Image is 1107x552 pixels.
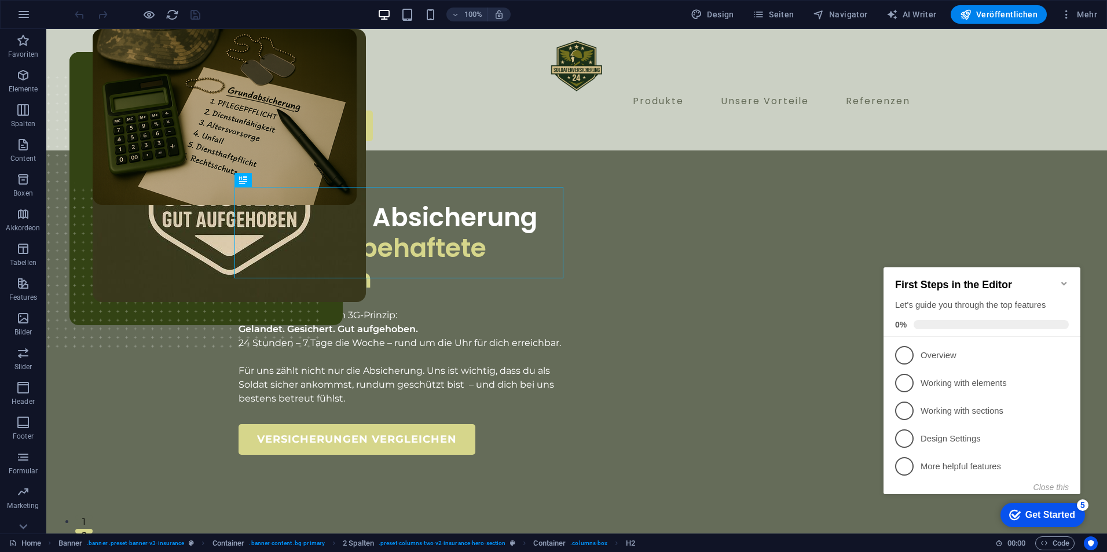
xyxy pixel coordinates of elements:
[14,362,32,371] p: Slider
[5,174,201,202] li: Design Settings
[198,249,210,260] div: 5
[10,154,36,163] p: Content
[510,540,515,546] i: Dieses Element ist ein anpassbares Preset
[58,536,83,550] span: Klick zum Auswählen. Doppelklick zum Bearbeiten
[181,28,190,38] div: Minimize checklist
[10,258,36,267] p: Tabellen
[1084,536,1098,550] button: Usercentrics
[813,9,868,20] span: Navigator
[960,9,1038,20] span: Veröffentlichen
[1040,536,1069,550] span: Code
[13,432,34,441] p: Footer
[14,327,32,337] p: Bilder
[446,8,487,21] button: 100%
[748,5,799,24] button: Seiten
[5,202,201,230] li: More helpful features
[686,5,739,24] button: Design
[753,9,794,20] span: Seiten
[249,536,325,550] span: . banner-content .bg-primary
[9,84,38,94] p: Elemente
[533,536,566,550] span: Klick zum Auswählen. Doppelklick zum Bearbeiten
[951,5,1047,24] button: Veröffentlichen
[58,536,635,550] nav: breadcrumb
[808,5,873,24] button: Navigator
[29,500,46,505] button: 2
[29,486,46,491] button: 1
[626,536,635,550] span: Klick zum Auswählen. Doppelklick zum Bearbeiten
[122,252,206,277] div: Get Started 5 items remaining, 0% complete
[42,210,181,222] p: More helpful features
[5,91,201,119] li: Overview
[343,536,374,550] span: Klick zum Auswählen. Doppelklick zum Bearbeiten
[995,536,1026,550] h6: Session-Zeit
[13,189,33,198] p: Boxen
[12,397,35,406] p: Header
[42,154,181,167] p: Working with sections
[142,8,156,21] button: Klicke hier, um den Vorschau-Modus zu verlassen
[1035,536,1075,550] button: Code
[570,536,607,550] span: . columns-box
[494,9,504,20] i: Bei Größenänderung Zoomstufe automatisch an das gewählte Gerät anpassen.
[9,536,41,550] a: Klick, um Auswahl aufzuheben. Doppelklick öffnet Seitenverwaltung
[146,259,196,270] div: Get Started
[5,146,201,174] li: Working with sections
[1061,9,1097,20] span: Mehr
[8,50,38,59] p: Favoriten
[42,99,181,111] p: Overview
[11,119,35,128] p: Spalten
[212,536,245,550] span: Klick zum Auswählen. Doppelklick zum Bearbeiten
[464,8,482,21] h6: 100%
[686,5,739,24] div: Design (Strg+Alt+Y)
[1056,5,1102,24] button: Mehr
[189,540,194,546] i: Dieses Element ist ein anpassbares Preset
[16,28,190,41] h2: First Steps in the Editor
[42,182,181,194] p: Design Settings
[155,232,190,241] button: Close this
[16,69,35,79] span: 0%
[42,127,181,139] p: Working with elements
[886,9,937,20] span: AI Writer
[6,223,40,233] p: Akkordeon
[165,8,179,21] button: reload
[16,49,190,61] div: Let's guide you through the top features
[379,536,505,550] span: . preset-columns-two-v2-insurance-hero-section
[882,5,941,24] button: AI Writer
[9,293,37,302] p: Features
[1007,536,1025,550] span: 00 00
[166,8,179,21] i: Seite neu laden
[691,9,734,20] span: Design
[5,119,201,146] li: Working with elements
[7,501,39,510] p: Marketing
[9,466,38,476] p: Formular
[1016,539,1017,547] span: :
[87,536,184,550] span: . banner .preset-banner-v3-insurance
